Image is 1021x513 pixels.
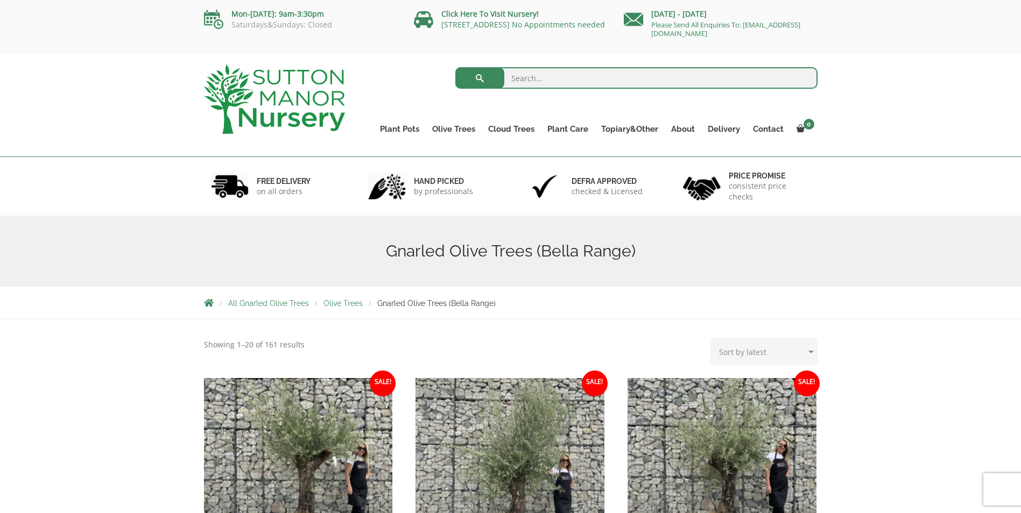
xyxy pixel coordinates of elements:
p: by professionals [414,186,473,197]
a: Topiary&Other [595,122,665,137]
p: checked & Licensed [572,186,643,197]
a: Contact [747,122,790,137]
input: Search... [455,67,818,89]
img: logo [204,65,345,134]
a: Click Here To Visit Nursery! [441,9,539,19]
h6: Price promise [729,171,811,181]
p: consistent price checks [729,181,811,202]
img: 2.jpg [368,173,406,200]
span: Sale! [582,370,608,396]
p: Saturdays&Sundays: Closed [204,20,398,29]
a: Cloud Trees [482,122,541,137]
a: Olive Trees [426,122,482,137]
p: [DATE] - [DATE] [624,8,818,20]
a: All Gnarled Olive Trees [228,299,309,308]
a: Olive Trees [323,299,363,308]
a: 0 [790,122,818,137]
span: Sale! [370,370,396,396]
select: Shop order [710,338,818,365]
img: 3.jpg [526,173,564,200]
p: Mon-[DATE]: 9am-3:30pm [204,8,398,20]
h6: hand picked [414,176,473,186]
h6: Defra approved [572,176,643,186]
a: About [665,122,701,137]
h1: Gnarled Olive Trees (Bella Range) [204,241,818,261]
p: on all orders [257,186,311,197]
a: [STREET_ADDRESS] No Appointments needed [441,19,605,30]
p: Showing 1–20 of 161 results [204,338,305,351]
a: Please Send All Enquiries To: [EMAIL_ADDRESS][DOMAIN_NAME] [651,20,800,38]
a: Plant Care [541,122,595,137]
span: Sale! [794,370,820,396]
img: 1.jpg [211,173,249,200]
a: Delivery [701,122,747,137]
nav: Breadcrumbs [204,298,818,307]
img: 4.jpg [683,170,721,203]
a: Plant Pots [374,122,426,137]
span: 0 [804,119,814,130]
h6: FREE DELIVERY [257,176,311,186]
span: Gnarled Olive Trees (Bella Range) [377,299,496,308]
